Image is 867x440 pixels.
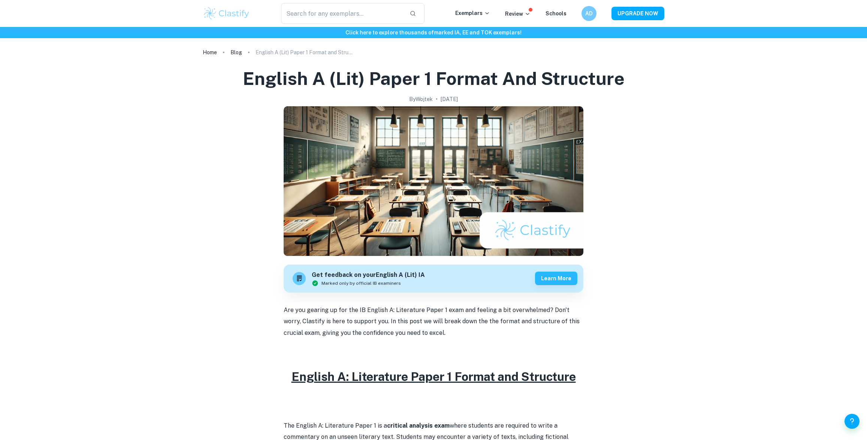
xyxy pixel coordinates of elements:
[203,6,250,21] img: Clastify logo
[312,271,425,280] h6: Get feedback on your English A (Lit) IA
[387,422,450,429] strong: critical analysis exam
[284,265,583,293] a: Get feedback on yourEnglish A (Lit) IAMarked only by official IB examinersLearn more
[585,9,593,18] h6: AD
[284,106,583,256] img: English A (Lit) Paper 1 Format and Structure cover image
[284,305,583,339] p: Are you gearing up for the IB English A: Literature Paper 1 exam and feeling a bit overwhelmed? D...
[203,47,217,58] a: Home
[436,95,438,103] p: •
[230,47,242,58] a: Blog
[291,370,576,384] u: English A: Literature Paper 1 Format and Structure
[321,280,401,287] span: Marked only by official IB examiners
[581,6,596,21] button: AD
[845,414,860,429] button: Help and Feedback
[611,7,664,20] button: UPGRADE NOW
[505,10,531,18] p: Review
[281,3,404,24] input: Search for any exemplars...
[535,272,577,285] button: Learn more
[409,95,433,103] h2: By Wojtek
[243,67,625,91] h1: English A (Lit) Paper 1 Format and Structure
[546,10,567,16] a: Schools
[1,28,866,37] h6: Click here to explore thousands of marked IA, EE and TOK exemplars !
[256,48,353,56] p: English A (Lit) Paper 1 Format and Structure
[455,9,490,17] p: Exemplars
[441,95,458,103] h2: [DATE]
